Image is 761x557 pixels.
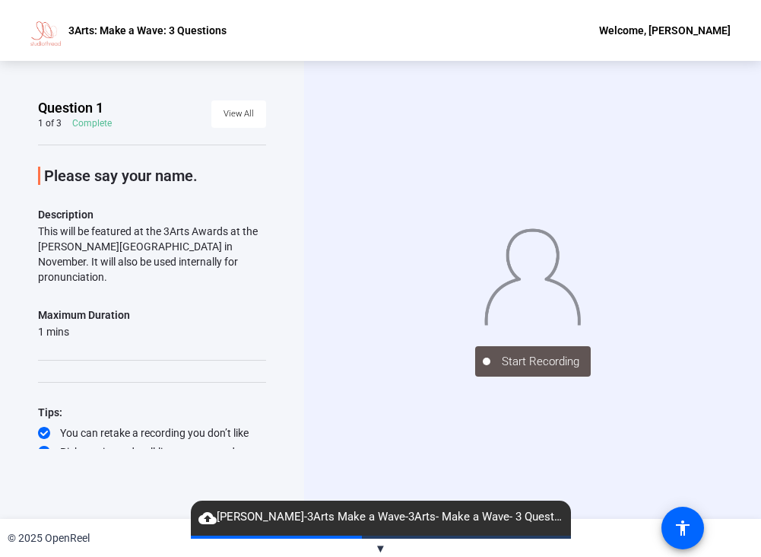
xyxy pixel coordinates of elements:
[44,167,266,185] p: Please say your name.
[72,117,112,129] div: Complete
[38,425,266,441] div: You can retake a recording you don’t like
[375,542,386,555] span: ▼
[674,519,692,537] mat-icon: accessibility
[191,508,571,527] span: [PERSON_NAME]-3Arts Make a Wave-3Arts- Make a Wave- 3 Questions-1757460862485-webcam
[8,530,90,546] div: © 2025 OpenReel
[68,21,227,40] p: 3Arts: Make a Wave: 3 Questions
[475,346,591,377] button: Start Recording
[38,444,266,460] div: Pick a quiet and well-lit area to record
[490,353,591,371] span: Start Recording
[30,15,61,46] img: OpenReel logo
[38,324,130,339] div: 1 mins
[38,99,103,117] span: Question 1
[484,223,582,326] img: overlay
[198,509,217,527] mat-icon: cloud_upload
[38,224,266,285] div: This will be featured at the 3Arts Awards at the [PERSON_NAME][GEOGRAPHIC_DATA] in November. It w...
[38,306,130,324] div: Maximum Duration
[38,205,266,224] p: Description
[211,100,266,128] button: View All
[38,117,62,129] div: 1 of 3
[224,103,254,126] span: View All
[38,403,266,422] div: Tips:
[599,21,731,40] div: Welcome, [PERSON_NAME]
